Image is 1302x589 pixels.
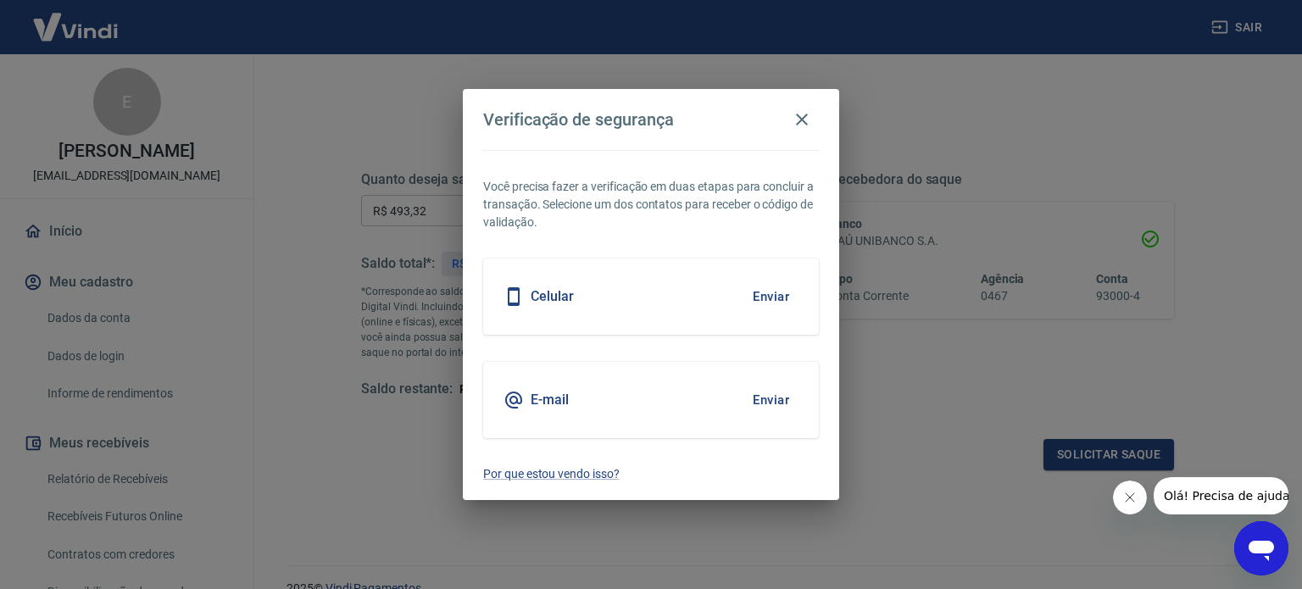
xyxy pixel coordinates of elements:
[531,288,574,305] h5: Celular
[1154,477,1288,514] iframe: Mensagem da empresa
[483,178,819,231] p: Você precisa fazer a verificação em duas etapas para concluir a transação. Selecione um dos conta...
[531,392,569,408] h5: E-mail
[1113,481,1147,514] iframe: Fechar mensagem
[483,109,674,130] h4: Verificação de segurança
[1234,521,1288,575] iframe: Botão para abrir a janela de mensagens
[483,465,819,483] a: Por que estou vendo isso?
[743,279,798,314] button: Enviar
[743,382,798,418] button: Enviar
[10,12,142,25] span: Olá! Precisa de ajuda?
